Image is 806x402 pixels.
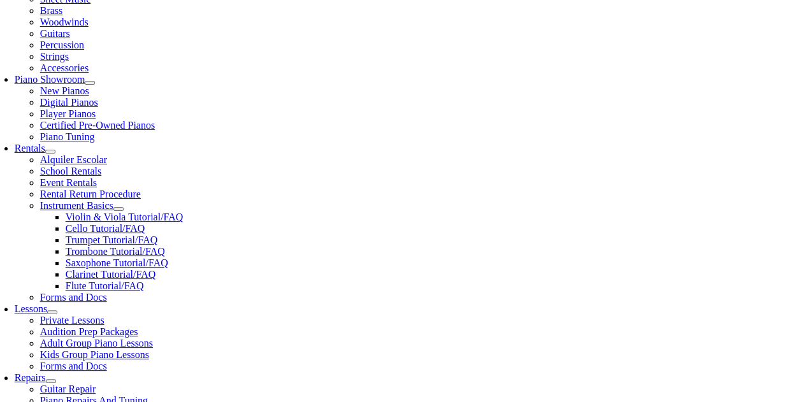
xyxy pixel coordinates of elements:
a: Adult Group Piano Lessons [40,338,153,348]
a: Rentals [15,143,45,154]
a: Guitar Repair [40,384,96,394]
button: Open submenu of Instrument Basics [113,207,124,211]
a: Flute Tutorial/FAQ [66,280,144,291]
button: Open submenu of Repairs [46,379,56,383]
a: Trumpet Tutorial/FAQ [66,234,157,245]
a: Audition Prep Packages [40,326,138,337]
a: Kids Group Piano Lessons [40,349,149,360]
a: Percussion [40,39,84,50]
a: Forms and Docs [40,361,107,371]
a: Private Lessons [40,315,104,326]
a: Piano Showroom [15,74,85,85]
a: School Rentals [40,166,101,176]
button: Open submenu of Piano Showroom [85,81,95,85]
a: Lessons [15,303,48,314]
a: Brass [40,5,63,16]
a: Clarinet Tutorial/FAQ [66,269,156,280]
a: Saxophone Tutorial/FAQ [66,257,168,268]
a: Woodwinds [40,17,89,27]
a: Cello Tutorial/FAQ [66,223,145,234]
a: Guitars [40,28,70,39]
a: Instrument Basics [40,200,113,211]
a: Trombone Tutorial/FAQ [66,246,165,257]
a: Alquiler Escolar [40,154,107,165]
a: Violin & Viola Tutorial/FAQ [66,212,184,222]
a: Accessories [40,62,89,73]
a: Strings [40,51,69,62]
a: Certified Pre-Owned Pianos [40,120,155,131]
a: Forms and Docs [40,292,107,303]
a: Rental Return Procedure [40,189,141,199]
a: New Pianos [40,85,89,96]
button: Open submenu of Lessons [47,310,57,314]
a: Digital Pianos [40,97,98,108]
a: Event Rentals [40,177,97,188]
button: Open submenu of Rentals [45,150,55,154]
a: Piano Tuning [40,131,95,142]
a: Repairs [15,372,46,383]
a: Player Pianos [40,108,96,119]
